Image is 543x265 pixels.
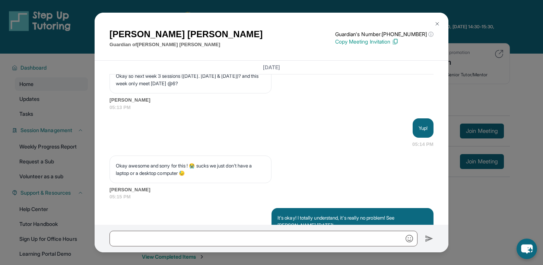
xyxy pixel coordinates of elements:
[335,38,434,45] p: Copy Meeting Invitation
[116,72,265,87] p: Okay so next week 3 sessions ([DATE]. [DATE] & [DATE])? and this week only meet [DATE] @6?
[109,41,263,48] p: Guardian of [PERSON_NAME] [PERSON_NAME]
[116,162,265,177] p: Okay awesome and sorry for this ! 😭 sucks we just don't have a laptop or a desktop computer 😓
[419,124,428,132] p: Yup!
[428,31,434,38] span: ⓘ
[425,234,434,243] img: Send icon
[406,235,413,242] img: Emoji
[109,193,434,201] span: 05:15 PM
[517,239,537,259] button: chat-button
[277,214,428,229] p: It's okay! I totally understand, it's really no problem! See [PERSON_NAME] [DATE]!
[109,64,434,71] h3: [DATE]
[109,186,434,194] span: [PERSON_NAME]
[109,96,434,104] span: [PERSON_NAME]
[109,104,434,111] span: 05:13 PM
[412,141,434,148] span: 05:14 PM
[434,21,440,27] img: Close Icon
[392,38,398,45] img: Copy Icon
[335,31,434,38] p: Guardian's Number: [PHONE_NUMBER]
[109,28,263,41] h1: [PERSON_NAME] [PERSON_NAME]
